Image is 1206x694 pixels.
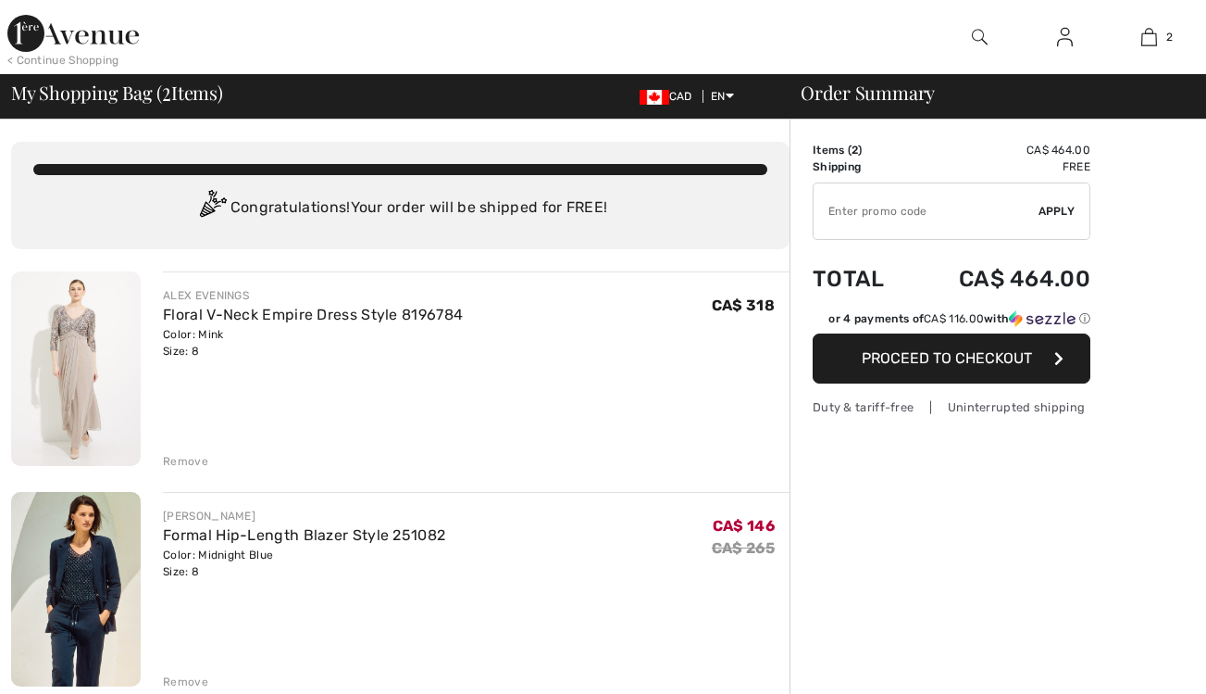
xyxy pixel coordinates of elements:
[911,247,1090,310] td: CA$ 464.00
[778,83,1195,102] div: Order Summary
[1009,310,1075,327] img: Sezzle
[163,306,463,323] a: Floral V-Neck Empire Dress Style 8196784
[11,271,141,466] img: Floral V-Neck Empire Dress Style 8196784
[162,79,171,103] span: 2
[862,349,1032,367] span: Proceed to Checkout
[713,517,775,535] span: CA$ 146
[814,183,1038,239] input: Promo code
[163,326,463,360] div: Color: Mink Size: 8
[640,90,669,105] img: Canadian Dollar
[163,674,208,690] div: Remove
[163,453,208,470] div: Remove
[163,287,463,304] div: ALEX EVENINGS
[7,15,139,52] img: 1ère Avenue
[911,158,1090,175] td: Free
[813,247,911,310] td: Total
[1108,26,1190,48] a: 2
[7,52,119,69] div: < Continue Shopping
[193,190,230,227] img: Congratulation2.svg
[813,334,1090,384] button: Proceed to Checkout
[1141,26,1157,48] img: My Bag
[163,526,445,544] a: Formal Hip-Length Blazer Style 251082
[1057,26,1073,48] img: My Info
[640,90,700,103] span: CAD
[163,547,445,580] div: Color: Midnight Blue Size: 8
[11,492,141,687] img: Formal Hip-Length Blazer Style 251082
[712,539,775,557] s: CA$ 265
[1038,203,1075,220] span: Apply
[911,142,1090,158] td: CA$ 464.00
[711,90,734,103] span: EN
[1166,29,1173,45] span: 2
[813,142,911,158] td: Items ( )
[1042,26,1088,49] a: Sign In
[924,312,984,325] span: CA$ 116.00
[712,297,775,314] span: CA$ 318
[972,26,988,48] img: search the website
[813,310,1090,334] div: or 4 payments ofCA$ 116.00withSezzle Click to learn more about Sezzle
[828,310,1090,327] div: or 4 payments of with
[852,144,858,157] span: 2
[163,508,445,524] div: [PERSON_NAME]
[33,190,767,227] div: Congratulations! Your order will be shipped for FREE!
[813,158,911,175] td: Shipping
[813,398,1090,416] div: Duty & tariff-free | Uninterrupted shipping
[11,83,223,102] span: My Shopping Bag ( Items)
